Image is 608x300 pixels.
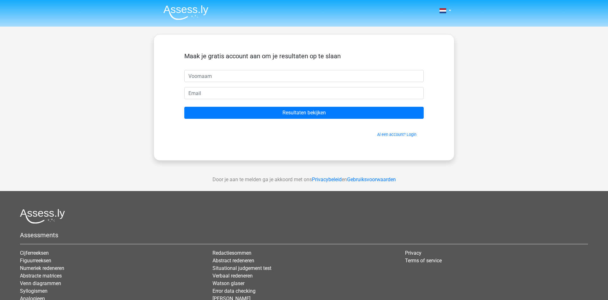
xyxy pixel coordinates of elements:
a: Figuurreeksen [20,258,51,264]
a: Numeriek redeneren [20,265,64,271]
img: Assessly logo [20,209,65,224]
a: Abstract redeneren [212,258,254,264]
a: Al een account? Login [377,132,416,137]
h5: Assessments [20,231,588,239]
h5: Maak je gratis account aan om je resultaten op te slaan [184,52,424,60]
input: Email [184,87,424,99]
a: Privacy [405,250,421,256]
a: Verbaal redeneren [212,273,253,279]
a: Error data checking [212,288,256,294]
a: Abstracte matrices [20,273,62,279]
a: Terms of service [405,258,442,264]
img: Assessly [163,5,208,20]
a: Venn diagrammen [20,280,61,286]
a: Syllogismen [20,288,47,294]
input: Voornaam [184,70,424,82]
a: Situational judgement test [212,265,271,271]
a: Redactiesommen [212,250,251,256]
a: Cijferreeksen [20,250,49,256]
a: Privacybeleid [312,176,342,182]
input: Resultaten bekijken [184,107,424,119]
a: Watson glaser [212,280,244,286]
a: Gebruiksvoorwaarden [347,176,396,182]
